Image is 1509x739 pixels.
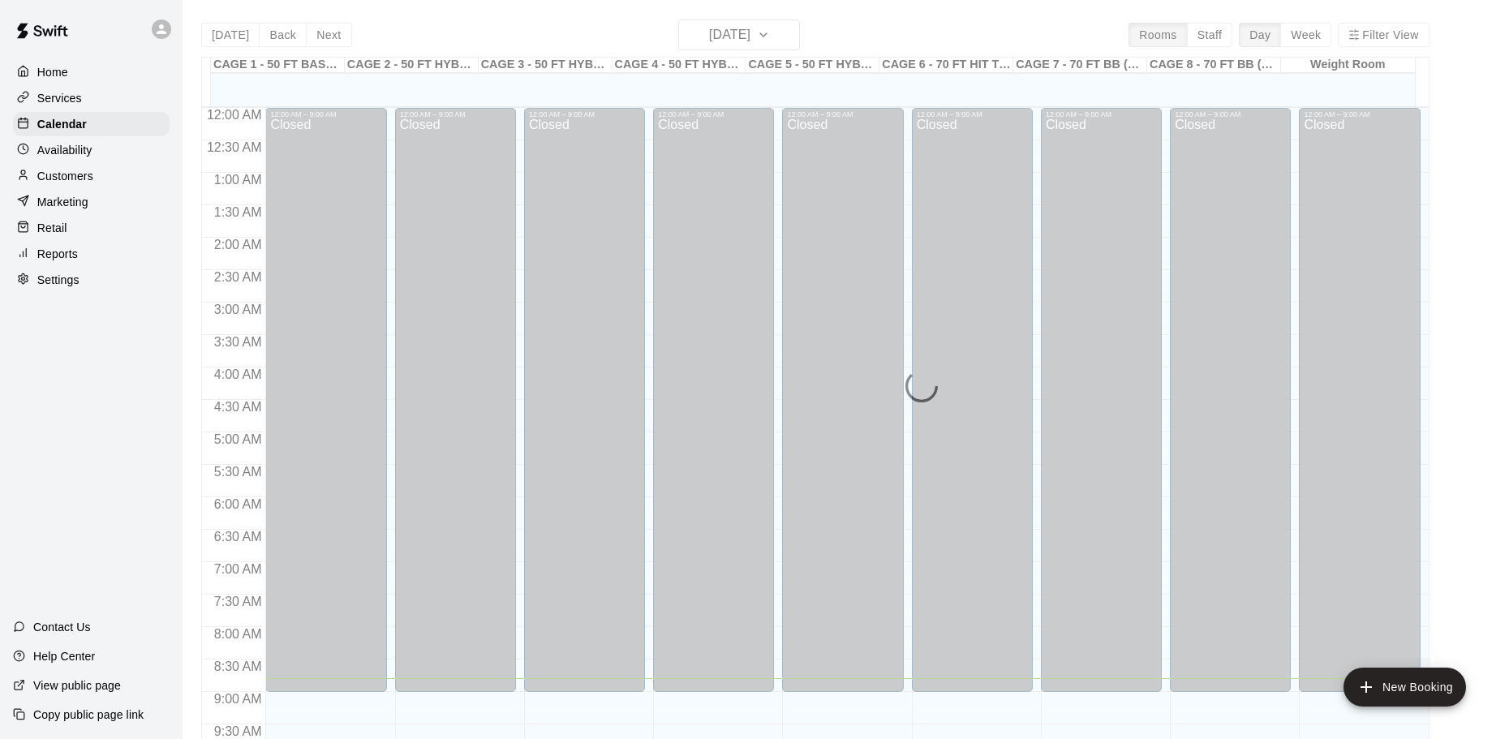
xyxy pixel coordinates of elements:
[782,108,903,692] div: 12:00 AM – 9:00 AM: Closed
[37,64,68,80] p: Home
[13,138,170,162] a: Availability
[912,108,1033,692] div: 12:00 AM – 9:00 AM: Closed
[613,58,746,73] div: CAGE 4 - 50 FT HYBRID BB/SB
[13,164,170,188] a: Customers
[33,707,144,723] p: Copy public page link
[37,90,82,106] p: Services
[1170,108,1291,692] div: 12:00 AM – 9:00 AM: Closed
[210,335,266,349] span: 3:30 AM
[210,303,266,316] span: 3:00 AM
[395,108,516,692] div: 12:00 AM – 9:00 AM: Closed
[210,432,266,446] span: 5:00 AM
[270,110,381,118] div: 12:00 AM – 9:00 AM
[400,110,511,118] div: 12:00 AM – 9:00 AM
[33,648,95,664] p: Help Center
[210,497,266,511] span: 6:00 AM
[1041,108,1162,692] div: 12:00 AM – 9:00 AM: Closed
[265,108,386,692] div: 12:00 AM – 9:00 AM: Closed
[33,619,91,635] p: Contact Us
[210,562,266,576] span: 7:00 AM
[658,110,769,118] div: 12:00 AM – 9:00 AM
[345,58,479,73] div: CAGE 2 - 50 FT HYBRID BB/SB
[210,400,266,414] span: 4:30 AM
[1343,668,1466,707] button: add
[529,118,640,698] div: Closed
[1304,118,1415,698] div: Closed
[524,108,645,692] div: 12:00 AM – 9:00 AM: Closed
[13,190,170,214] a: Marketing
[879,58,1013,73] div: CAGE 6 - 70 FT HIT TRAX
[210,173,266,187] span: 1:00 AM
[211,58,345,73] div: CAGE 1 - 50 FT BASEBALL w/ Auto Feeder
[917,118,1028,698] div: Closed
[210,270,266,284] span: 2:30 AM
[210,205,266,219] span: 1:30 AM
[13,112,170,136] a: Calendar
[529,110,640,118] div: 12:00 AM – 9:00 AM
[658,118,769,698] div: Closed
[37,142,92,158] p: Availability
[1175,110,1286,118] div: 12:00 AM – 9:00 AM
[37,246,78,262] p: Reports
[37,116,87,132] p: Calendar
[917,110,1028,118] div: 12:00 AM – 9:00 AM
[210,530,266,544] span: 6:30 AM
[1046,118,1157,698] div: Closed
[746,58,879,73] div: CAGE 5 - 50 FT HYBRID SB/BB
[210,367,266,381] span: 4:00 AM
[13,268,170,292] a: Settings
[210,465,266,479] span: 5:30 AM
[1304,110,1415,118] div: 12:00 AM – 9:00 AM
[210,627,266,641] span: 8:00 AM
[270,118,381,698] div: Closed
[787,110,898,118] div: 12:00 AM – 9:00 AM
[1046,110,1157,118] div: 12:00 AM – 9:00 AM
[1013,58,1147,73] div: CAGE 7 - 70 FT BB (w/ pitching mound)
[13,86,170,110] a: Services
[210,724,266,738] span: 9:30 AM
[37,168,93,184] p: Customers
[37,220,67,236] p: Retail
[210,238,266,251] span: 2:00 AM
[13,216,170,240] a: Retail
[203,108,266,122] span: 12:00 AM
[210,595,266,608] span: 7:30 AM
[653,108,774,692] div: 12:00 AM – 9:00 AM: Closed
[37,194,88,210] p: Marketing
[1281,58,1415,73] div: Weight Room
[33,677,121,694] p: View public page
[13,60,170,84] a: Home
[1299,108,1420,692] div: 12:00 AM – 9:00 AM: Closed
[1175,118,1286,698] div: Closed
[1147,58,1281,73] div: CAGE 8 - 70 FT BB (w/ pitching mound)
[400,118,511,698] div: Closed
[479,58,613,73] div: CAGE 3 - 50 FT HYBRID BB/SB
[37,272,80,288] p: Settings
[210,692,266,706] span: 9:00 AM
[210,660,266,673] span: 8:30 AM
[787,118,898,698] div: Closed
[203,140,266,154] span: 12:30 AM
[13,242,170,266] a: Reports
